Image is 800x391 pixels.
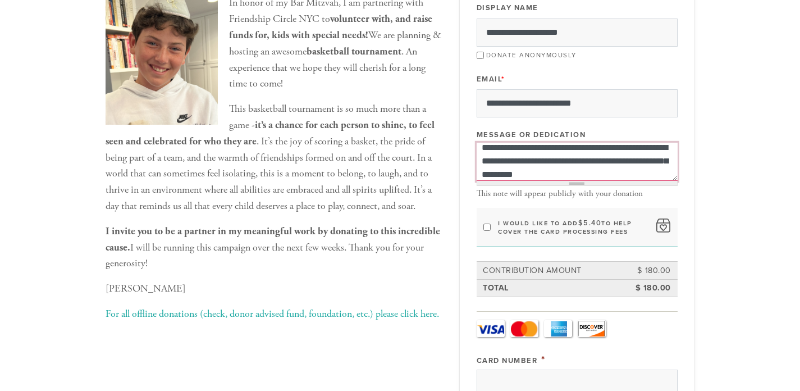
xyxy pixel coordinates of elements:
[477,356,538,365] label: Card Number
[481,263,622,279] td: Contribution Amount
[481,280,622,296] td: Total
[106,101,442,215] p: This basketball tournament is so much more than a game - . It’s the joy of scoring a basket, the ...
[477,189,678,199] div: This note will appear publicly with your donation
[622,280,673,296] td: $ 180.00
[544,320,572,337] a: Amex
[498,219,649,236] label: I would like to add to help cover the card processing fees
[477,74,505,84] label: Email
[578,320,606,337] a: Discover
[486,51,577,59] label: Donate Anonymously
[477,130,586,140] label: Message or dedication
[307,45,401,58] b: basketball tournament
[501,75,505,84] span: This field is required.
[622,263,673,279] td: $ 180.00
[106,119,435,148] b: it’s a chance for each person to shine, to feel seen and celebrated for who they are
[106,225,440,254] b: I invite you to be a partner in my meaningful work by donating to this incredible cause.
[541,353,546,366] span: This field is required.
[477,3,538,13] label: Display Name
[229,12,432,42] b: volunteer with, and raise funds for, kids with special needs!
[583,219,601,228] span: 5.40
[510,320,538,337] a: MasterCard
[578,219,584,228] span: $
[477,320,505,337] a: Visa
[106,224,442,272] p: I will be running this campaign over the next few weeks. Thank you for your generosity!
[106,281,442,297] p: [PERSON_NAME]
[106,307,439,320] a: For all offline donations (check, donor advised fund, foundation, etc.) please click here.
